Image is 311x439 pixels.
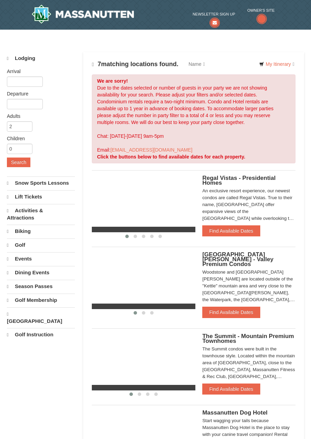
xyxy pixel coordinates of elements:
[202,333,294,344] span: The Summit - Mountain Premium Townhomes
[202,409,268,416] span: Massanutten Dog Hotel
[7,52,75,65] a: Lodging
[202,307,260,318] button: Find Available Dates
[92,74,295,163] div: Due to the dates selected or number of guests in your party we are not showing availability for y...
[202,346,295,380] div: The Summit condos were built in the townhouse style. Located within the mountain area of [GEOGRAP...
[202,269,295,303] div: Woodstone and [GEOGRAPHIC_DATA][PERSON_NAME] are located outside of the "Kettle" mountain area an...
[92,61,178,68] h4: matching locations found.
[7,157,30,167] button: Search
[7,176,75,190] a: Snow Sports Lessons
[247,7,274,14] span: Owner's Site
[193,11,235,25] a: Newsletter Sign Up
[7,113,70,120] label: Adults
[202,175,275,186] span: Regal Vistas - Presidential Homes
[7,266,75,279] a: Dining Events
[7,68,70,75] label: Arrival
[97,78,128,84] strong: We are sorry!
[7,280,75,293] a: Season Passes
[202,187,295,222] div: An exclusive resort experience, our newest condos are called Regal Vistas. True to their name, [G...
[202,384,260,395] button: Find Available Dates
[97,154,245,160] strong: Click the buttons below to find available dates for each property.
[193,11,235,18] span: Newsletter Sign Up
[202,251,273,267] span: [GEOGRAPHIC_DATA][PERSON_NAME] - Valley Premium Condos
[183,57,210,71] a: Name
[31,4,134,24] img: Massanutten Resort Logo
[255,59,299,69] a: My Itinerary
[98,61,101,68] span: 7
[7,135,70,142] label: Children
[202,225,260,236] button: Find Available Dates
[7,294,75,307] a: Golf Membership
[110,147,192,153] a: [EMAIL_ADDRESS][DOMAIN_NAME]
[7,238,75,252] a: Golf
[7,307,75,327] a: [GEOGRAPHIC_DATA]
[7,225,75,238] a: Biking
[7,90,70,97] label: Departure
[7,328,75,341] a: Golf Instruction
[7,252,75,265] a: Events
[31,4,134,24] a: Massanutten Resort
[7,204,75,224] a: Activities & Attractions
[7,190,75,203] a: Lift Tickets
[247,7,274,25] a: Owner's Site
